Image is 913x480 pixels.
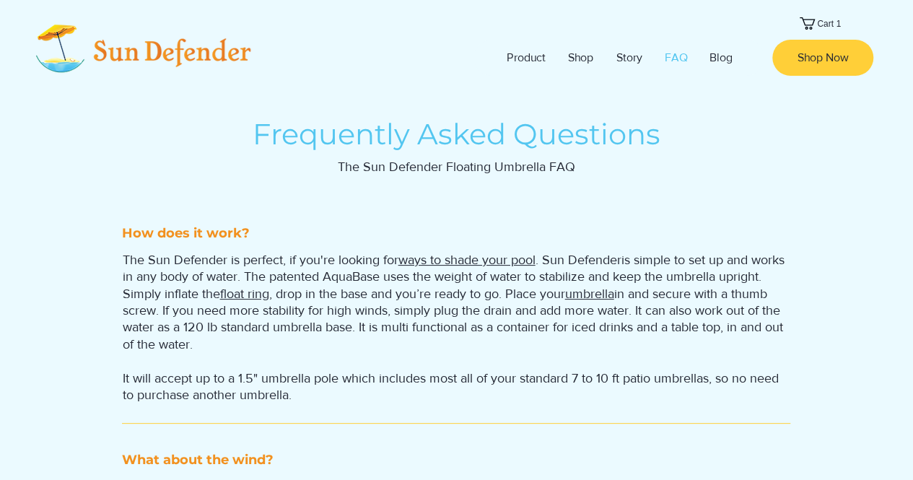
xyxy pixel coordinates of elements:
[122,225,250,241] span: How does it work?
[398,253,536,267] a: ways to shade your pool
[473,40,764,76] nav: Site
[172,116,741,152] h1: Frequently Asked Questions
[609,40,650,76] p: Story
[653,40,698,76] a: FAQ
[836,19,841,29] text: 1
[123,371,779,402] span: It will accept up to a 1.5" umbrella pole which includes most all of your standard 7 to 10 ft pat...
[798,50,849,66] span: Shop Now
[556,40,605,76] a: Shop
[22,17,253,79] img: Sun_Defender.png
[499,40,553,76] p: Product
[605,40,653,76] a: Story
[698,40,743,76] a: Blog
[201,157,713,178] h2: The Sun Defender Floating Umbrella FAQ
[817,19,834,29] text: Cart
[495,40,556,76] a: Product
[220,287,269,301] a: float ring
[800,17,846,30] a: Cart with 1 items
[565,287,614,301] a: umbrella
[658,40,695,76] p: FAQ
[398,253,621,267] span: . Sun Defender
[123,253,398,267] span: The Sun Defender is perfect, if you're looking for
[772,40,873,76] a: Shop Now
[122,452,274,468] span: What about the wind?
[702,40,740,76] p: Blog
[561,40,600,76] p: Shop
